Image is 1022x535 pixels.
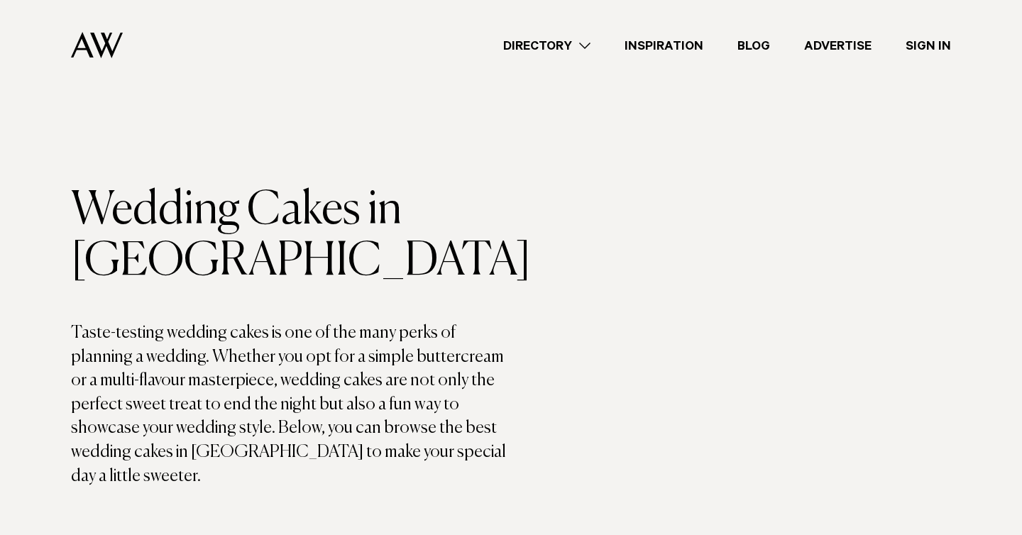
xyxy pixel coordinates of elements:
[787,36,889,55] a: Advertise
[486,36,608,55] a: Directory
[71,185,511,287] h1: Wedding Cakes in [GEOGRAPHIC_DATA]
[720,36,787,55] a: Blog
[71,32,123,58] img: Auckland Weddings Logo
[71,321,511,488] p: Taste-testing wedding cakes is one of the many perks of planning a wedding. Whether you opt for a...
[889,36,968,55] a: Sign In
[608,36,720,55] a: Inspiration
